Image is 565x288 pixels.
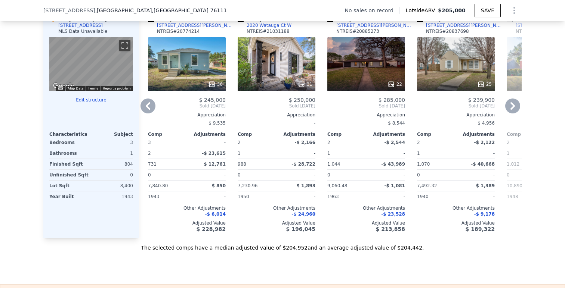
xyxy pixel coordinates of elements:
div: [STREET_ADDRESS] [58,22,103,28]
div: 2 [148,148,185,159]
div: 1 [93,148,133,159]
a: [STREET_ADDRESS] [507,22,560,28]
span: 1,044 [327,162,340,167]
div: - [368,191,405,202]
div: Appreciation [417,112,495,118]
span: 1,070 [417,162,430,167]
div: Comp [417,131,456,137]
div: - [368,148,405,159]
span: Lotside ARV [406,7,438,14]
div: Bathrooms [49,148,90,159]
span: $ 196,045 [286,226,315,232]
div: Other Adjustments [238,205,315,211]
div: Finished Sqft [49,159,90,169]
div: - [368,170,405,180]
span: Sold [DATE] [238,103,315,109]
span: $ 9,535 [209,120,226,126]
div: Street View [49,37,133,91]
div: Appreciation [327,112,405,118]
div: Adjusted Value [327,220,405,226]
div: No sales on record [345,7,399,14]
div: 1 [507,148,544,159]
span: -$ 2,544 [385,140,405,145]
div: 1948 [507,191,544,202]
div: [STREET_ADDRESS][PERSON_NAME] [336,22,414,28]
button: Toggle fullscreen view [119,40,130,51]
span: 9,060.48 [327,183,347,188]
span: Sold [DATE] [327,103,405,109]
div: [STREET_ADDRESS][PERSON_NAME] [157,22,235,28]
span: 1,012 [507,162,519,167]
span: 0 [327,172,330,178]
div: [STREET_ADDRESS] [516,22,560,28]
div: 1950 [238,191,275,202]
img: Google [51,81,76,91]
div: - [457,191,495,202]
span: 7,840.80 [148,183,168,188]
span: 0 [148,172,151,178]
span: -$ 23,528 [381,212,405,217]
div: 0 [93,170,133,180]
div: - [278,148,315,159]
span: 3 [148,140,151,145]
button: Edit structure [49,97,133,103]
a: Open this area in Google Maps (opens a new window) [51,81,76,91]
span: 2 [417,140,420,145]
div: Comp [327,131,366,137]
span: -$ 43,989 [381,162,405,167]
span: -$ 28,722 [291,162,315,167]
div: 1943 [93,191,133,202]
span: -$ 23,615 [202,151,226,156]
div: 2020 Watauga Ct W [247,22,291,28]
span: $ 12,761 [204,162,226,167]
span: $205,000 [438,7,466,13]
div: NTREIS # 21031188 [247,28,290,34]
span: 7,492.32 [417,183,437,188]
span: 10,890 [507,183,522,188]
div: Adjusted Value [417,220,495,226]
div: 22 [388,81,402,88]
div: Bedrooms [49,137,90,148]
span: 7,230.96 [238,183,257,188]
div: Lot Sqft [49,181,90,191]
button: Show Options [507,3,522,18]
div: - [238,118,315,128]
a: [STREET_ADDRESS][PERSON_NAME] [148,22,235,28]
span: $ 1,389 [476,183,495,188]
div: Adjusted Value [238,220,315,226]
span: -$ 2,166 [295,140,315,145]
span: -$ 6,014 [205,212,226,217]
span: $ 285,000 [379,97,405,103]
div: Adjusted Value [148,220,226,226]
a: 2020 Watauga Ct W [238,22,291,28]
span: 2 [507,140,510,145]
div: Adjustments [366,131,405,137]
span: 731 [148,162,157,167]
span: $ 850 [212,183,226,188]
span: $ 189,322 [466,226,495,232]
span: -$ 40,668 [471,162,495,167]
div: 1 [327,148,365,159]
div: 1963 [327,191,365,202]
span: -$ 9,178 [474,212,495,217]
div: 1 [238,148,275,159]
div: Characteristics [49,131,91,137]
span: $ 4,956 [478,120,495,126]
div: Other Adjustments [417,205,495,211]
span: , [GEOGRAPHIC_DATA] 76111 [152,7,227,13]
div: - [457,170,495,180]
div: 3 [93,137,133,148]
div: 804 [93,159,133,169]
div: Map [49,37,133,91]
div: The selected comps have a median adjusted value of $204,952 and an average adjusted value of $204... [43,238,522,251]
div: Comp [148,131,187,137]
div: Adjustments [187,131,226,137]
div: Comp [507,131,546,137]
div: 1943 [148,191,185,202]
button: Keyboard shortcuts [58,86,63,90]
div: - [457,148,495,159]
a: Report a problem [103,86,131,90]
span: $ 8,544 [388,120,405,126]
span: 2 [238,140,241,145]
span: 0 [417,172,420,178]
